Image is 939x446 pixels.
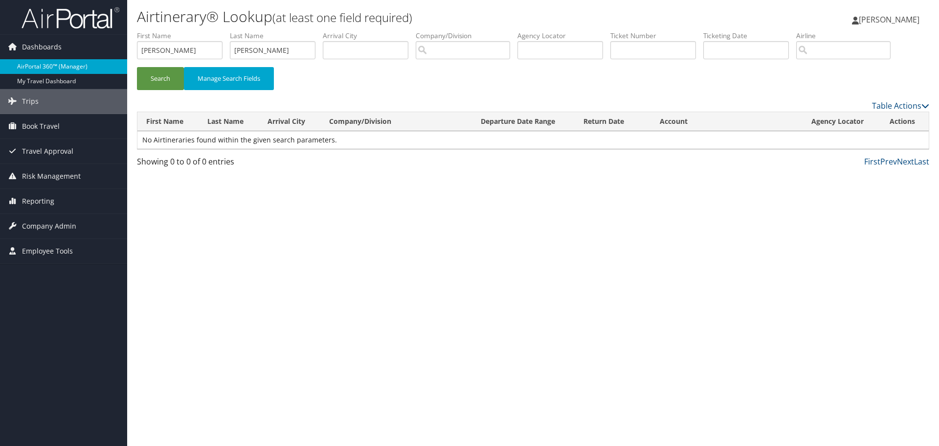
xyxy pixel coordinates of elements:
[272,9,412,25] small: (at least one field required)
[137,6,665,27] h1: Airtinerary® Lookup
[259,112,320,131] th: Arrival City: activate to sort column ascending
[472,112,575,131] th: Departure Date Range: activate to sort column ascending
[137,131,929,149] td: No Airtineraries found within the given search parameters.
[914,156,929,167] a: Last
[22,164,81,188] span: Risk Management
[575,112,651,131] th: Return Date: activate to sort column ascending
[323,31,416,41] label: Arrival City
[22,114,60,139] span: Book Travel
[881,112,929,131] th: Actions
[872,100,929,111] a: Table Actions
[610,31,703,41] label: Ticket Number
[230,31,323,41] label: Last Name
[22,89,39,114] span: Trips
[416,31,517,41] label: Company/Division
[864,156,880,167] a: First
[184,67,274,90] button: Manage Search Fields
[22,35,62,59] span: Dashboards
[852,5,929,34] a: [PERSON_NAME]
[897,156,914,167] a: Next
[137,112,199,131] th: First Name: activate to sort column ascending
[517,31,610,41] label: Agency Locator
[137,67,184,90] button: Search
[796,31,898,41] label: Airline
[137,156,324,172] div: Showing 0 to 0 of 0 entries
[880,156,897,167] a: Prev
[651,112,803,131] th: Account: activate to sort column ascending
[859,14,919,25] span: [PERSON_NAME]
[803,112,881,131] th: Agency Locator: activate to sort column ascending
[22,189,54,213] span: Reporting
[137,31,230,41] label: First Name
[22,6,119,29] img: airportal-logo.png
[199,112,259,131] th: Last Name: activate to sort column ascending
[22,214,76,238] span: Company Admin
[320,112,472,131] th: Company/Division
[703,31,796,41] label: Ticketing Date
[22,139,73,164] span: Travel Approval
[22,239,73,263] span: Employee Tools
